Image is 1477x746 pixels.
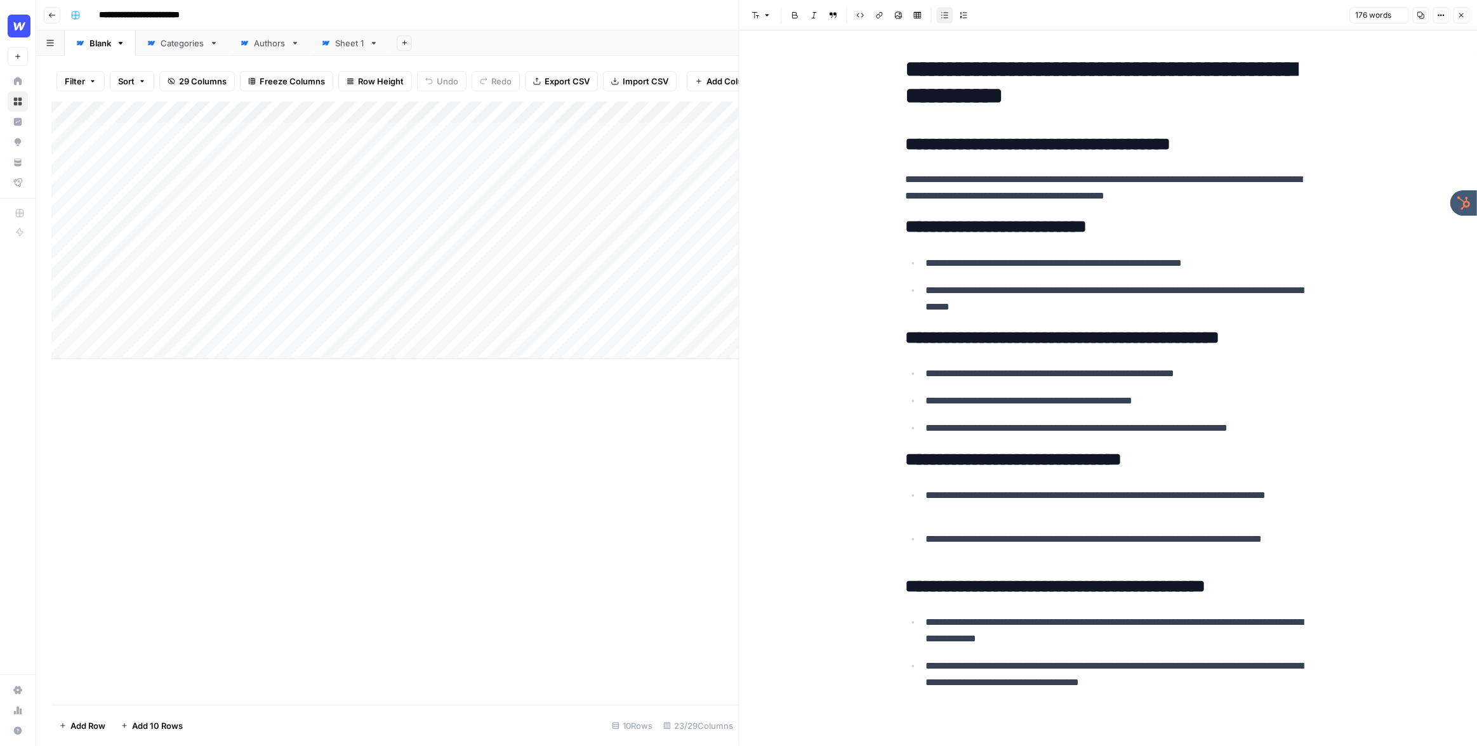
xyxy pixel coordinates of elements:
[623,75,668,88] span: Import CSV
[491,75,512,88] span: Redo
[525,71,598,91] button: Export CSV
[1355,10,1391,21] span: 176 words
[1349,7,1408,23] button: 176 words
[89,37,111,49] div: Blank
[8,10,28,42] button: Workspace: Webflow
[56,71,105,91] button: Filter
[8,152,28,173] a: Your Data
[161,37,204,49] div: Categories
[110,71,154,91] button: Sort
[545,75,590,88] span: Export CSV
[8,71,28,91] a: Home
[229,30,310,56] a: Authors
[607,716,658,736] div: 10 Rows
[338,71,412,91] button: Row Height
[472,71,520,91] button: Redo
[8,15,30,37] img: Webflow Logo
[65,30,136,56] a: Blank
[179,75,227,88] span: 29 Columns
[603,71,677,91] button: Import CSV
[8,132,28,152] a: Opportunities
[240,71,333,91] button: Freeze Columns
[70,719,105,732] span: Add Row
[335,37,364,49] div: Sheet 1
[8,112,28,132] a: Insights
[118,75,135,88] span: Sort
[51,716,113,736] button: Add Row
[8,721,28,741] button: Help + Support
[8,700,28,721] a: Usage
[254,37,286,49] div: Authors
[8,173,28,193] a: Flightpath
[417,71,467,91] button: Undo
[687,71,764,91] button: Add Column
[8,680,28,700] a: Settings
[310,30,389,56] a: Sheet 1
[136,30,229,56] a: Categories
[260,75,325,88] span: Freeze Columns
[113,716,190,736] button: Add 10 Rows
[8,91,28,112] a: Browse
[358,75,404,88] span: Row Height
[65,75,85,88] span: Filter
[132,719,183,732] span: Add 10 Rows
[437,75,458,88] span: Undo
[159,71,235,91] button: 29 Columns
[706,75,755,88] span: Add Column
[658,716,739,736] div: 23/29 Columns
